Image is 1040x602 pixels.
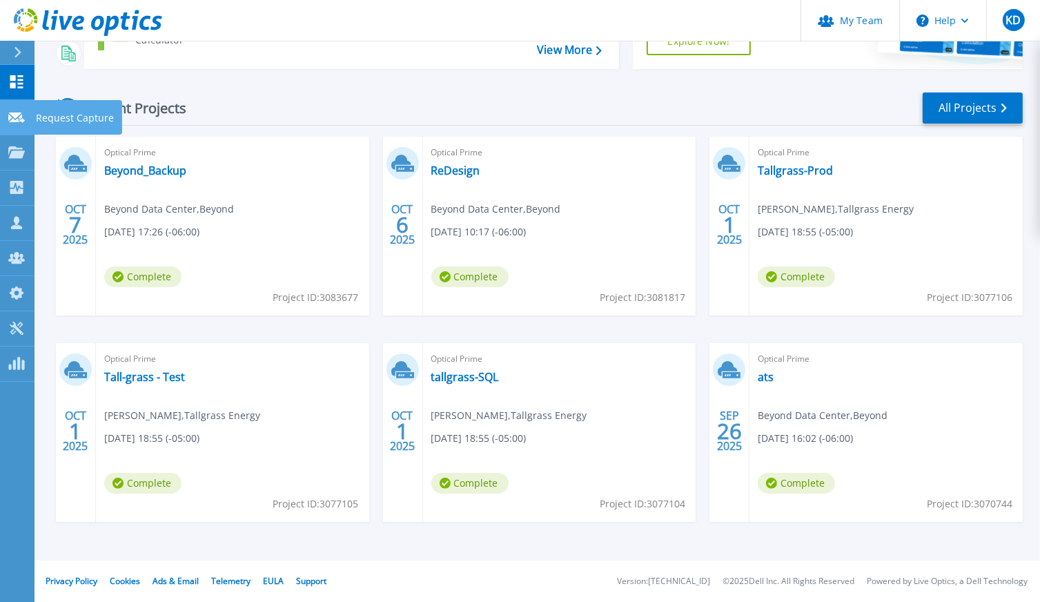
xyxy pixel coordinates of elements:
a: Telemetry [211,575,251,587]
span: [DATE] 16:02 (-06:00) [758,431,853,446]
span: 1 [69,425,81,437]
span: 1 [723,219,736,231]
span: KD [1005,14,1021,26]
div: OCT 2025 [716,200,743,250]
span: Complete [104,266,181,287]
span: Optical Prime [104,145,361,160]
span: [PERSON_NAME] , Tallgrass Energy [104,408,260,423]
span: Project ID: 3081817 [600,290,685,305]
a: tallgrass-SQL [431,370,499,384]
div: OCT 2025 [389,200,415,250]
span: Project ID: 3077106 [927,290,1012,305]
a: View More [537,43,601,57]
div: Recent Projects [53,91,205,125]
a: Cookies [110,575,140,587]
span: 6 [396,219,409,231]
span: Beyond Data Center , Beyond [758,408,887,423]
span: Optical Prime [104,351,361,367]
span: Project ID: 3083677 [273,290,359,305]
div: OCT 2025 [62,406,88,456]
span: Complete [758,473,835,494]
li: Powered by Live Optics, a Dell Technology [867,577,1028,586]
span: [DATE] 18:55 (-05:00) [104,431,199,446]
a: Explore Now! [647,28,752,55]
a: ReDesign [431,164,480,177]
a: Privacy Policy [46,575,97,587]
span: Complete [431,266,509,287]
span: [DATE] 18:55 (-05:00) [758,224,853,240]
span: [PERSON_NAME] , Tallgrass Energy [431,408,587,423]
span: Complete [104,473,181,494]
span: [DATE] 18:55 (-05:00) [431,431,527,446]
span: 26 [717,425,742,437]
a: EULA [263,575,284,587]
span: Project ID: 3077105 [273,496,359,512]
span: Complete [431,473,509,494]
a: Tallgrass-Prod [758,164,833,177]
span: 1 [396,425,409,437]
div: OCT 2025 [62,200,88,250]
span: Beyond Data Center , Beyond [104,202,234,217]
a: Ads & Email [153,575,199,587]
span: [PERSON_NAME] , Tallgrass Energy [758,202,914,217]
a: Support [296,575,326,587]
span: Optical Prime [431,351,688,367]
span: Optical Prime [431,145,688,160]
span: Optical Prime [758,351,1014,367]
span: [DATE] 10:17 (-06:00) [431,224,527,240]
a: ats [758,370,774,384]
a: Tall-grass - Test [104,370,185,384]
span: Project ID: 3077104 [600,496,685,512]
li: Version: [TECHNICAL_ID] [617,577,710,586]
li: © 2025 Dell Inc. All Rights Reserved [723,577,854,586]
span: Optical Prime [758,145,1014,160]
span: Beyond Data Center , Beyond [431,202,561,217]
span: 7 [69,219,81,231]
span: Project ID: 3070744 [927,496,1012,512]
div: SEP 2025 [716,406,743,456]
a: All Projects [923,93,1023,124]
p: Request Capture [36,100,114,136]
a: Beyond_Backup [104,164,186,177]
span: [DATE] 17:26 (-06:00) [104,224,199,240]
div: OCT 2025 [389,406,415,456]
span: Complete [758,266,835,287]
